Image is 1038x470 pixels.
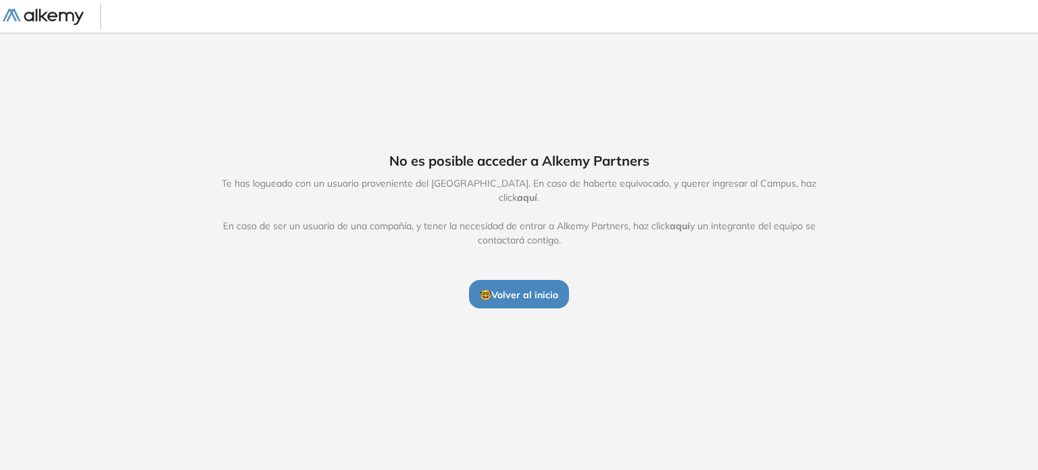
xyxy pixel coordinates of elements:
[469,280,569,308] button: 🤓Volver al inicio
[670,220,690,232] span: aquí
[517,191,537,204] span: aquí
[3,9,84,26] img: Logo
[389,151,649,171] span: No es posible acceder a Alkemy Partners
[480,289,558,301] span: 🤓 Volver al inicio
[207,177,831,248] span: Te has logueado con un usuario proveniente del [GEOGRAPHIC_DATA]. En caso de haberte equivocado, ...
